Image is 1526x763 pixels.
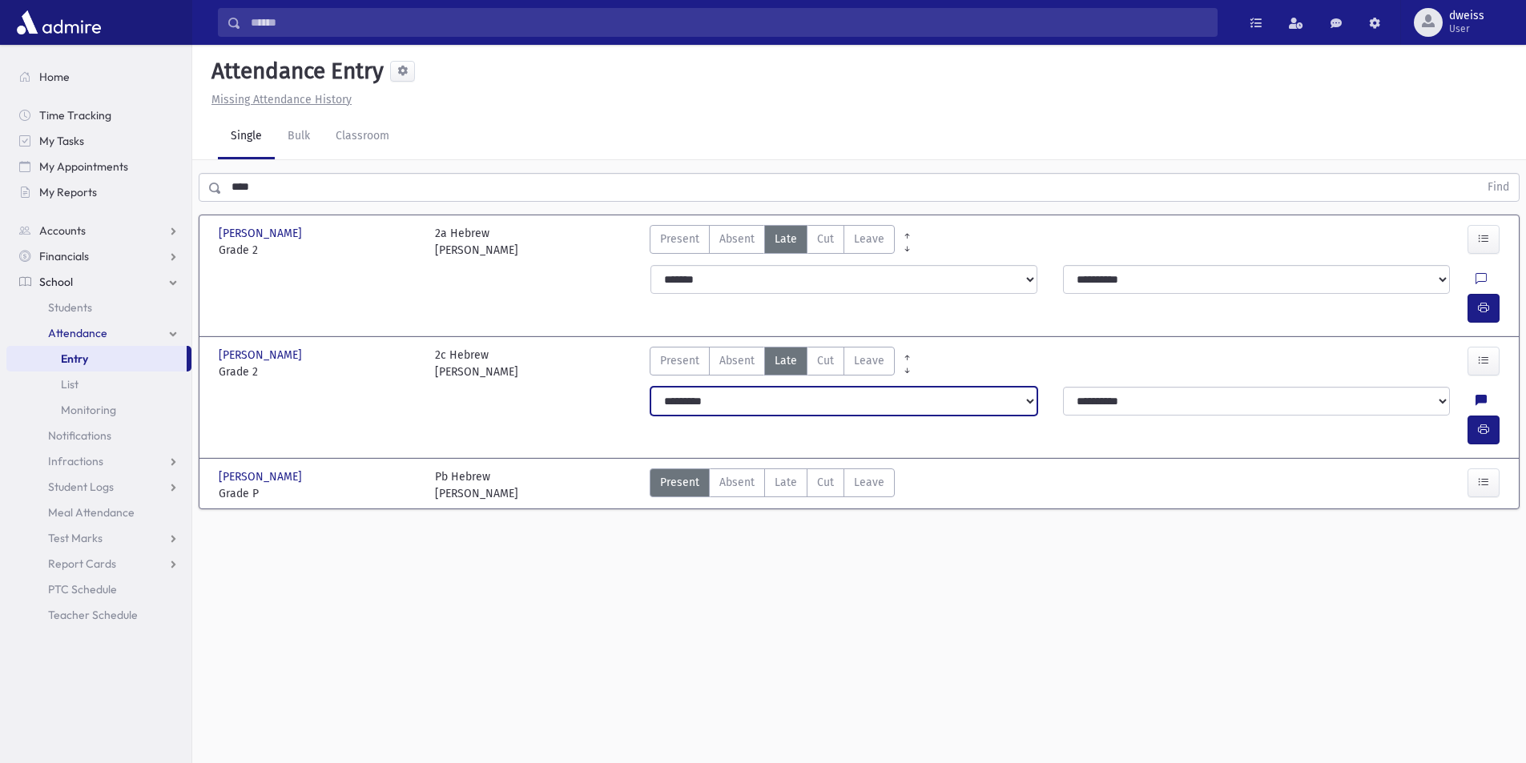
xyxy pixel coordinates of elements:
a: Student Logs [6,474,191,500]
span: Leave [854,352,884,369]
a: Classroom [323,114,402,159]
a: Entry [6,346,187,371]
a: Test Marks [6,525,191,551]
span: Absent [719,231,755,247]
span: Late [775,352,797,369]
span: Student Logs [48,480,114,494]
a: My Appointments [6,154,191,179]
a: Time Tracking [6,102,191,128]
span: Grade 2 [219,363,419,380]
span: [PERSON_NAME] [219,225,305,242]
span: Present [660,231,699,247]
span: [PERSON_NAME] [219,468,305,485]
span: My Reports [39,185,97,199]
span: List [61,377,79,392]
a: My Tasks [6,128,191,154]
a: PTC Schedule [6,576,191,602]
span: Grade P [219,485,419,502]
span: Present [660,474,699,491]
div: AttTypes [650,468,895,502]
span: Monitoring [61,403,116,417]
span: Absent [719,352,755,369]
span: My Tasks [39,134,84,148]
span: Attendance [48,326,107,340]
a: Bulk [275,114,323,159]
span: Infractions [48,454,103,468]
u: Missing Attendance History [211,93,352,106]
span: Test Marks [48,531,103,545]
span: Cut [817,231,834,247]
a: Home [6,64,191,90]
a: Teacher Schedule [6,602,191,628]
span: Late [775,474,797,491]
span: My Appointments [39,159,128,174]
a: Missing Attendance History [205,93,352,106]
span: Home [39,70,70,84]
span: [PERSON_NAME] [219,347,305,363]
a: Monitoring [6,397,191,423]
a: School [6,269,191,295]
a: Meal Attendance [6,500,191,525]
span: Cut [817,352,834,369]
div: AttTypes [650,347,895,380]
a: Financials [6,243,191,269]
a: Infractions [6,448,191,474]
span: Cut [817,474,834,491]
span: User [1449,22,1484,35]
div: AttTypes [650,225,895,259]
a: Single [218,114,275,159]
button: Find [1478,174,1519,201]
span: Accounts [39,223,86,238]
a: Report Cards [6,551,191,576]
div: Pb Hebrew [PERSON_NAME] [435,468,518,502]
span: Leave [854,231,884,247]
span: Present [660,352,699,369]
span: PTC Schedule [48,582,117,596]
span: Report Cards [48,556,116,571]
span: dweiss [1449,10,1484,22]
span: Grade 2 [219,242,419,259]
a: List [6,371,191,397]
a: Students [6,295,191,320]
a: Attendance [6,320,191,346]
a: Accounts [6,218,191,243]
span: Notifications [48,428,111,443]
span: Teacher Schedule [48,608,138,622]
span: Leave [854,474,884,491]
span: Absent [719,474,755,491]
a: My Reports [6,179,191,205]
span: Entry [61,351,88,366]
span: Students [48,300,92,315]
span: School [39,275,73,289]
input: Search [241,8,1217,37]
span: Meal Attendance [48,505,135,520]
div: 2c Hebrew [PERSON_NAME] [435,347,518,380]
a: Notifications [6,423,191,448]
h5: Attendance Entry [205,58,384,85]
span: Time Tracking [39,108,111,122]
div: 2a Hebrew [PERSON_NAME] [435,225,518,259]
img: AdmirePro [13,6,105,38]
span: Late [775,231,797,247]
span: Financials [39,249,89,263]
